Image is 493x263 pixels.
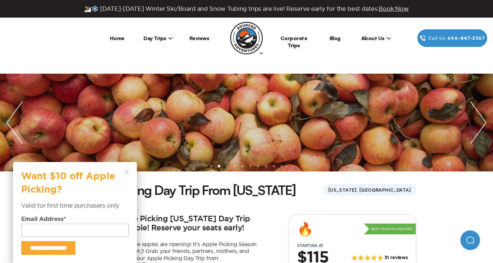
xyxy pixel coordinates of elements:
[21,201,129,216] div: Valid for first time purchasers only
[323,184,416,196] span: [US_STATE], [GEOGRAPHIC_DATA]
[21,216,129,224] dt: Email Address
[289,243,331,248] span: Starting at
[249,165,252,168] li: slide item 6
[189,35,209,41] a: Reviews
[265,165,267,168] li: slide item 8
[460,230,480,250] iframe: Help Scout Beacon - Open
[233,165,236,168] li: slide item 4
[364,224,416,235] p: Best Price Guarantee
[64,216,66,222] span: Required
[361,35,391,41] span: About Us
[21,170,122,201] h3: Want $10 off Apple Picking?
[384,255,408,261] span: 31 reviews
[110,35,125,41] a: Home
[297,223,313,236] div: 🔥
[77,181,296,199] h1: Apple Picking Day Trip From [US_STATE]
[417,29,487,47] a: Call Us646‍-847‍-2367
[273,165,275,168] li: slide item 9
[84,5,409,12] span: ⛷️❄️ [DATE]-[DATE] Winter Ski/Board and Snow Tubing trips are live! Reserve early for the best da...
[330,35,340,41] a: Blog
[77,214,260,233] h2: The 2025 Apple Picking [US_STATE] Day Trip dates are available! Reserve your seats early!
[280,165,283,168] li: slide item 10
[218,165,220,168] li: slide item 2
[257,165,260,168] li: slide item 7
[230,22,263,54] img: Sourced Adventures company logo
[143,35,173,41] span: Day Trips
[226,165,228,168] li: slide item 3
[241,165,244,168] li: slide item 5
[464,74,493,171] img: next slide / item
[210,165,213,168] li: slide item 1
[426,35,447,42] span: Call Us
[280,35,307,49] a: Corporate Trips
[447,35,485,42] span: 646‍-847‍-2367
[379,6,409,12] span: Book Now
